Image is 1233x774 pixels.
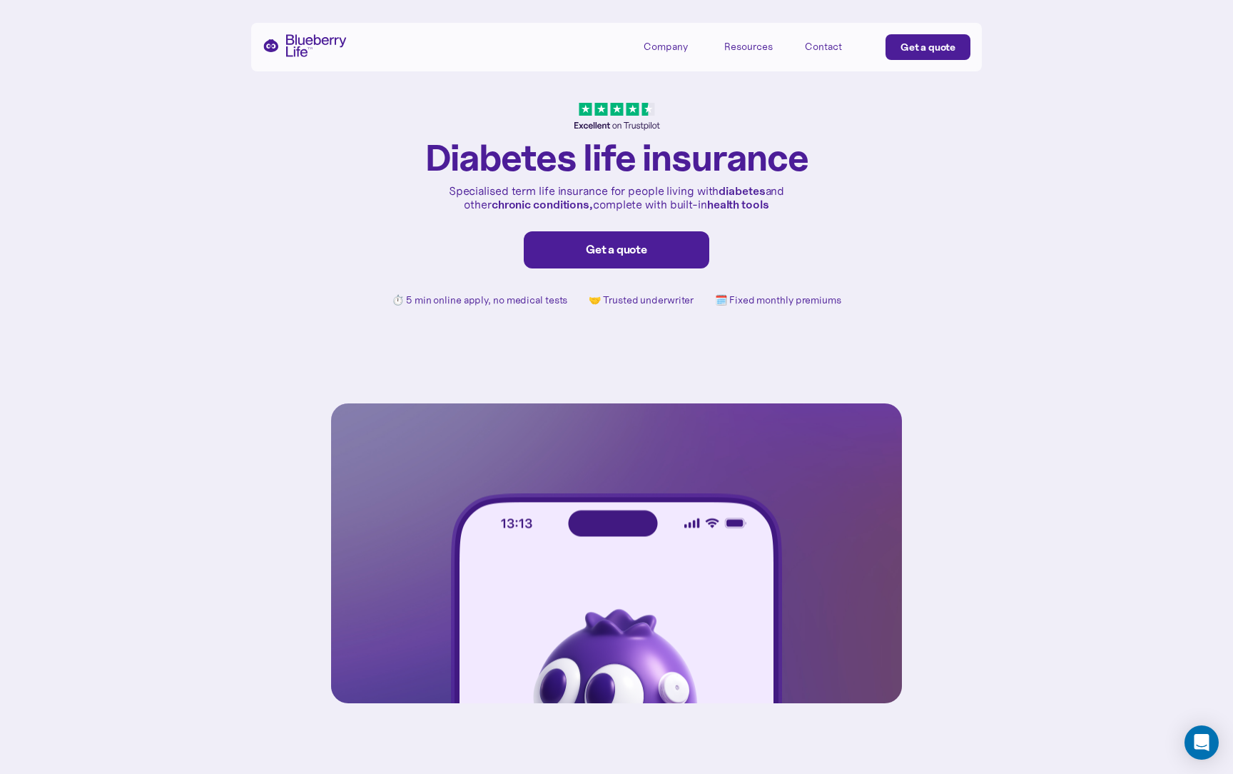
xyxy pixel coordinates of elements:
[392,294,567,306] p: ⏱️ 5 min online apply, no medical tests
[900,40,955,54] div: Get a quote
[644,41,688,53] div: Company
[492,197,593,211] strong: chronic conditions,
[524,231,709,268] a: Get a quote
[589,294,694,306] p: 🤝 Trusted underwriter
[539,243,694,257] div: Get a quote
[715,294,841,306] p: 🗓️ Fixed monthly premiums
[719,184,765,198] strong: diabetes
[724,41,773,53] div: Resources
[263,34,347,57] a: home
[445,184,788,211] p: Specialised term life insurance for people living with and other complete with built-in
[805,34,869,58] a: Contact
[644,34,708,58] div: Company
[805,41,842,53] div: Contact
[425,138,808,177] h1: Diabetes life insurance
[1184,725,1219,760] div: Open Intercom Messenger
[886,34,970,60] a: Get a quote
[707,197,769,211] strong: health tools
[724,34,788,58] div: Resources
